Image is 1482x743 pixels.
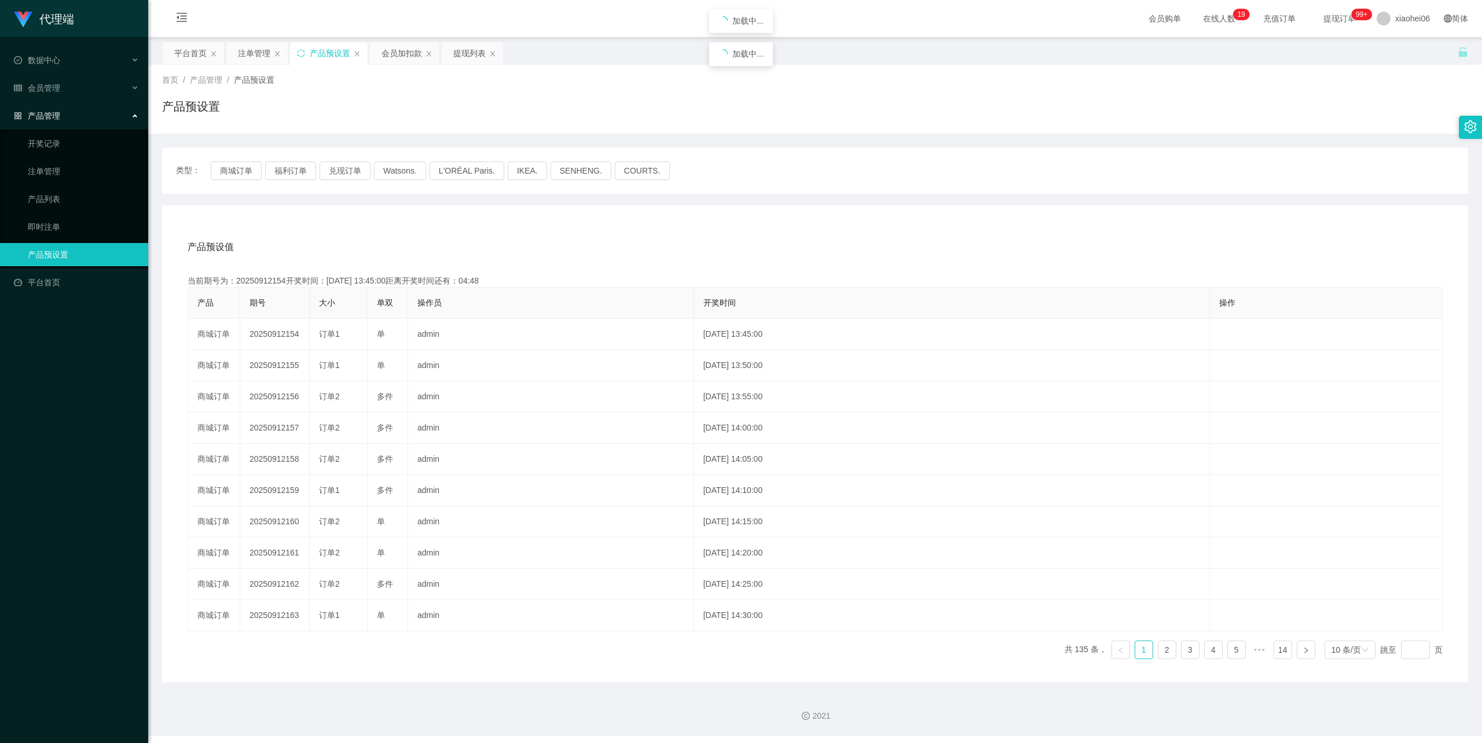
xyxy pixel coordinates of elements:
li: 1 [1135,641,1153,659]
span: 产品预设值 [188,240,234,254]
td: 商城订单 [188,506,240,538]
td: 20250912156 [240,381,310,413]
td: 商城订单 [188,569,240,600]
i: 图标: global [1444,14,1452,23]
span: 订单2 [319,548,340,557]
i: 图标: check-circle-o [14,56,22,64]
a: 14 [1274,641,1292,659]
li: 向后 5 页 [1250,641,1269,659]
i: 图标: close [425,50,432,57]
i: icon: loading [718,49,728,58]
span: 期号 [250,298,266,307]
td: 商城订单 [188,413,240,444]
span: 产品 [197,298,214,307]
span: 操作员 [417,298,442,307]
button: Watsons. [374,161,426,180]
span: 多件 [377,454,393,464]
li: 3 [1181,641,1199,659]
i: 图标: close [210,50,217,57]
li: 共 135 条， [1065,641,1107,659]
li: 14 [1274,641,1292,659]
span: 会员管理 [14,83,60,93]
a: 图标: dashboard平台首页 [14,271,139,294]
span: 多件 [377,392,393,401]
td: [DATE] 14:30:00 [694,600,1210,631]
td: admin [408,413,694,444]
td: 商城订单 [188,350,240,381]
span: 产品管理 [14,111,60,120]
a: 即时注单 [28,215,139,238]
span: 产品预设置 [234,75,274,84]
td: 20250912161 [240,538,310,569]
a: 产品预设置 [28,243,139,266]
i: 图标: copyright [802,712,810,720]
span: 单双 [377,298,393,307]
td: 20250912160 [240,506,310,538]
span: 多件 [377,423,393,432]
span: 订单1 [319,329,340,339]
td: admin [408,538,694,569]
td: 商城订单 [188,600,240,631]
td: 商城订单 [188,444,240,475]
span: 订单1 [319,485,340,495]
div: 平台首页 [174,42,207,64]
span: 加载中... [732,16,764,25]
a: 4 [1205,641,1222,659]
i: 图标: sync [297,49,305,57]
span: 大小 [319,298,335,307]
button: 福利订单 [265,161,316,180]
a: 开奖记录 [28,132,139,155]
li: 5 [1227,641,1246,659]
td: 20250912159 [240,475,310,506]
a: 注单管理 [28,160,139,183]
i: 图标: down [1362,646,1369,654]
a: 5 [1228,641,1245,659]
div: 当前期号为：20250912154开奖时间：[DATE] 13:45:00距离开奖时间还有：04:48 [188,275,1443,287]
td: admin [408,444,694,475]
td: admin [408,475,694,506]
span: 订单2 [319,423,340,432]
td: admin [408,319,694,350]
span: 单 [377,610,385,620]
button: 兑现订单 [320,161,370,180]
span: / [183,75,185,84]
i: 图标: setting [1464,120,1477,133]
i: 图标: close [489,50,496,57]
td: [DATE] 14:00:00 [694,413,1210,444]
i: 图标: menu-fold [162,1,201,38]
span: 类型： [176,161,211,180]
i: icon: loading [718,16,728,25]
p: 1 [1237,9,1241,20]
td: admin [408,381,694,413]
i: 图标: table [14,84,22,92]
div: 会员加扣款 [381,42,422,64]
td: 20250912157 [240,413,310,444]
td: [DATE] 14:05:00 [694,444,1210,475]
i: 图标: unlock [1458,47,1468,57]
span: 订单2 [319,392,340,401]
sup: 19 [1232,9,1249,20]
span: 在线人数 [1197,14,1241,23]
a: 产品列表 [28,187,139,211]
span: 加载中... [732,49,764,58]
h1: 代理端 [39,1,74,38]
td: 20250912154 [240,319,310,350]
div: 产品预设置 [310,42,350,64]
span: 数据中心 [14,56,60,65]
i: 图标: right [1303,647,1309,654]
i: 图标: appstore-o [14,112,22,120]
a: 代理端 [14,14,74,23]
span: 订单2 [319,454,340,464]
td: 20250912155 [240,350,310,381]
a: 1 [1135,641,1153,659]
li: 下一页 [1297,641,1315,659]
img: logo.9652507e.png [14,12,32,28]
sup: 1177 [1351,9,1372,20]
td: [DATE] 14:20:00 [694,538,1210,569]
td: admin [408,350,694,381]
a: 2 [1158,641,1176,659]
td: [DATE] 13:45:00 [694,319,1210,350]
span: 单 [377,361,385,370]
button: SENHENG. [551,161,611,180]
td: 20250912162 [240,569,310,600]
